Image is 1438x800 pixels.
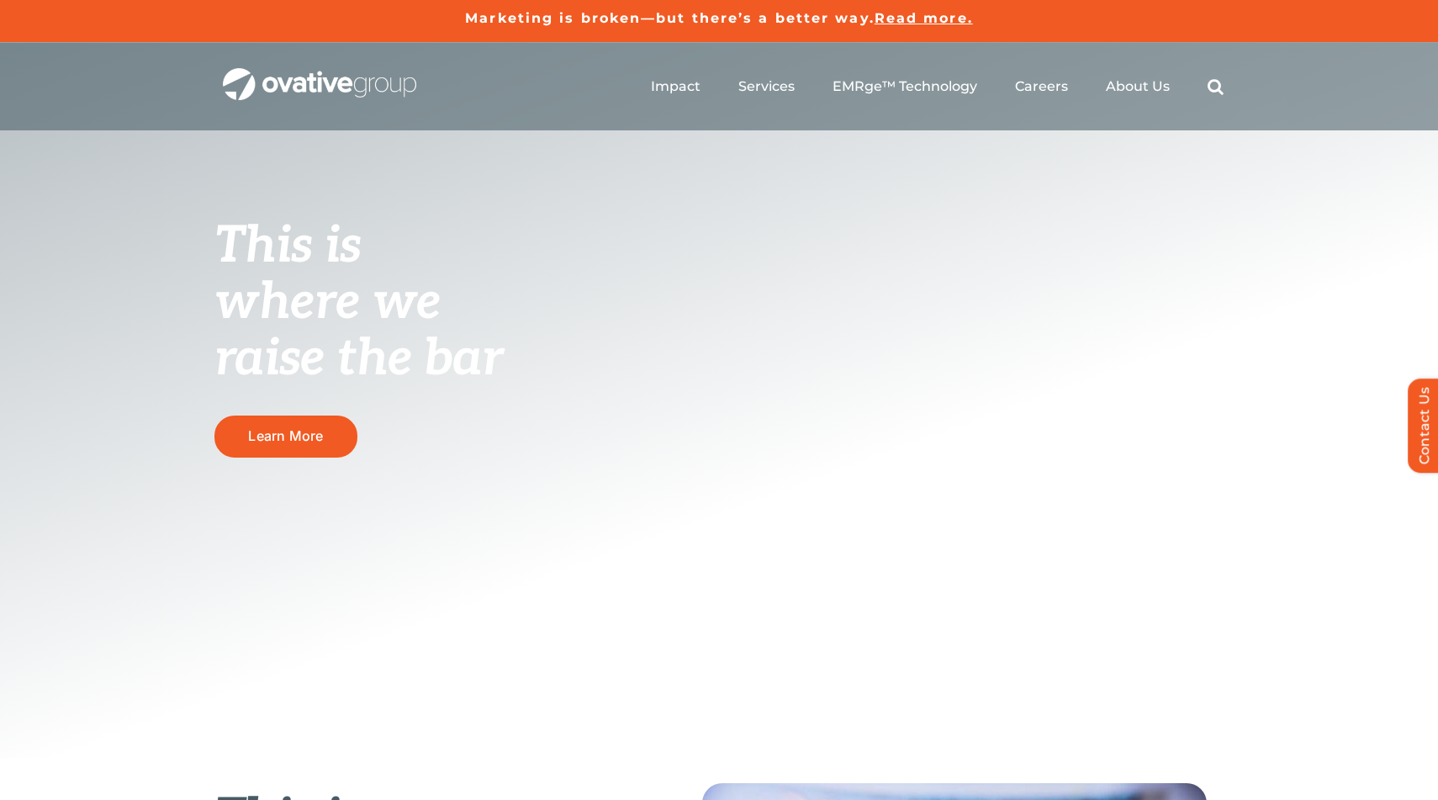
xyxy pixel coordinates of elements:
a: Impact [651,78,700,95]
a: Services [738,78,795,95]
a: EMRge™ Technology [833,78,977,95]
span: This is [214,216,361,277]
span: Learn More [248,428,323,444]
a: Search [1208,78,1224,95]
nav: Menu [651,60,1224,114]
a: OG_Full_horizontal_WHT [223,66,416,82]
a: About Us [1106,78,1170,95]
a: Careers [1015,78,1068,95]
a: Marketing is broken—but there’s a better way. [465,10,875,26]
span: where we raise the bar [214,273,503,389]
a: Read more. [875,10,973,26]
a: Learn More [214,416,357,457]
